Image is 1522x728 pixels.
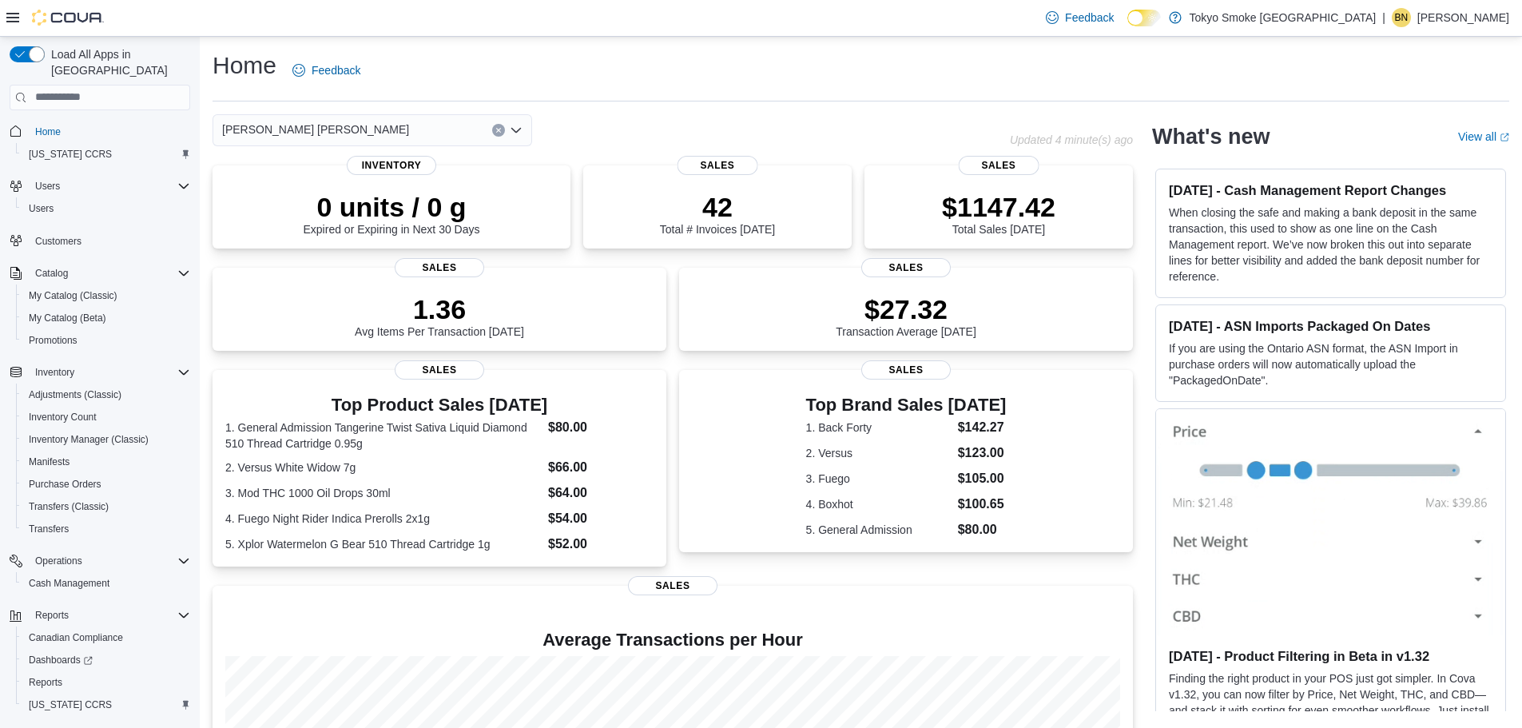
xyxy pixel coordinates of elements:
[16,197,197,220] button: Users
[806,496,952,512] dt: 4. Boxhot
[225,396,654,415] h3: Top Product Sales [DATE]
[22,475,108,494] a: Purchase Orders
[806,445,952,461] dt: 2. Versus
[836,293,976,338] div: Transaction Average [DATE]
[304,191,480,223] p: 0 units / 0 g
[304,191,480,236] div: Expired or Expiring in Next 30 Days
[942,191,1055,223] p: $1147.42
[806,420,952,436] dt: 1. Back Forty
[35,366,74,379] span: Inventory
[1127,10,1161,26] input: Dark Mode
[836,293,976,325] p: $27.32
[22,331,84,350] a: Promotions
[3,175,197,197] button: Users
[29,363,81,382] button: Inventory
[29,698,112,711] span: [US_STATE] CCRS
[222,120,409,139] span: [PERSON_NAME] [PERSON_NAME]
[806,396,1007,415] h3: Top Brand Sales [DATE]
[29,202,54,215] span: Users
[22,308,113,328] a: My Catalog (Beta)
[35,609,69,622] span: Reports
[225,631,1120,650] h4: Average Transactions per Hour
[29,654,93,666] span: Dashboards
[548,535,654,554] dd: $52.00
[16,406,197,428] button: Inventory Count
[395,258,484,277] span: Sales
[16,627,197,649] button: Canadian Compliance
[492,124,505,137] button: Clear input
[958,418,1007,437] dd: $142.27
[29,577,109,590] span: Cash Management
[29,264,74,283] button: Catalog
[22,430,190,449] span: Inventory Manager (Classic)
[1039,2,1120,34] a: Feedback
[29,523,69,535] span: Transfers
[29,334,77,347] span: Promotions
[3,120,197,143] button: Home
[22,199,60,218] a: Users
[16,495,197,518] button: Transfers (Classic)
[1169,648,1492,664] h3: [DATE] - Product Filtering in Beta in v1.32
[29,411,97,424] span: Inventory Count
[16,694,197,716] button: [US_STATE] CCRS
[22,308,190,328] span: My Catalog (Beta)
[1190,8,1377,27] p: Tokyo Smoke [GEOGRAPHIC_DATA]
[22,286,124,305] a: My Catalog (Classic)
[22,199,190,218] span: Users
[1458,130,1509,143] a: View allExternal link
[22,673,190,692] span: Reports
[3,229,197,253] button: Customers
[35,180,60,193] span: Users
[22,385,128,404] a: Adjustments (Classic)
[29,177,66,196] button: Users
[660,191,775,236] div: Total # Invoices [DATE]
[806,522,952,538] dt: 5. General Admission
[958,495,1007,514] dd: $100.65
[22,408,190,427] span: Inventory Count
[29,606,75,625] button: Reports
[1169,182,1492,198] h3: [DATE] - Cash Management Report Changes
[32,10,104,26] img: Cova
[660,191,775,223] p: 42
[16,307,197,329] button: My Catalog (Beta)
[225,536,542,552] dt: 5. Xplor Watermelon G Bear 510 Thread Cartridge 1g
[1417,8,1509,27] p: [PERSON_NAME]
[22,430,155,449] a: Inventory Manager (Classic)
[22,475,190,494] span: Purchase Orders
[1152,124,1270,149] h2: What's new
[22,145,190,164] span: Washington CCRS
[628,576,717,595] span: Sales
[22,497,115,516] a: Transfers (Classic)
[286,54,367,86] a: Feedback
[678,156,758,175] span: Sales
[3,550,197,572] button: Operations
[1382,8,1385,27] p: |
[22,628,190,647] span: Canadian Compliance
[16,473,197,495] button: Purchase Orders
[29,551,190,571] span: Operations
[29,264,190,283] span: Catalog
[22,673,69,692] a: Reports
[29,388,121,401] span: Adjustments (Classic)
[3,262,197,284] button: Catalog
[29,121,190,141] span: Home
[225,420,542,452] dt: 1. General Admission Tangerine Twist Sativa Liquid Diamond 510 Thread Cartridge 0.95g
[45,46,190,78] span: Load All Apps in [GEOGRAPHIC_DATA]
[16,428,197,451] button: Inventory Manager (Classic)
[29,177,190,196] span: Users
[35,235,81,248] span: Customers
[958,469,1007,488] dd: $105.00
[29,312,106,324] span: My Catalog (Beta)
[213,50,276,82] h1: Home
[22,650,99,670] a: Dashboards
[29,631,123,644] span: Canadian Compliance
[22,574,116,593] a: Cash Management
[29,231,190,251] span: Customers
[22,519,75,539] a: Transfers
[861,258,951,277] span: Sales
[16,284,197,307] button: My Catalog (Classic)
[16,329,197,352] button: Promotions
[22,331,190,350] span: Promotions
[1010,133,1133,146] p: Updated 4 minute(s) ago
[22,695,118,714] a: [US_STATE] CCRS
